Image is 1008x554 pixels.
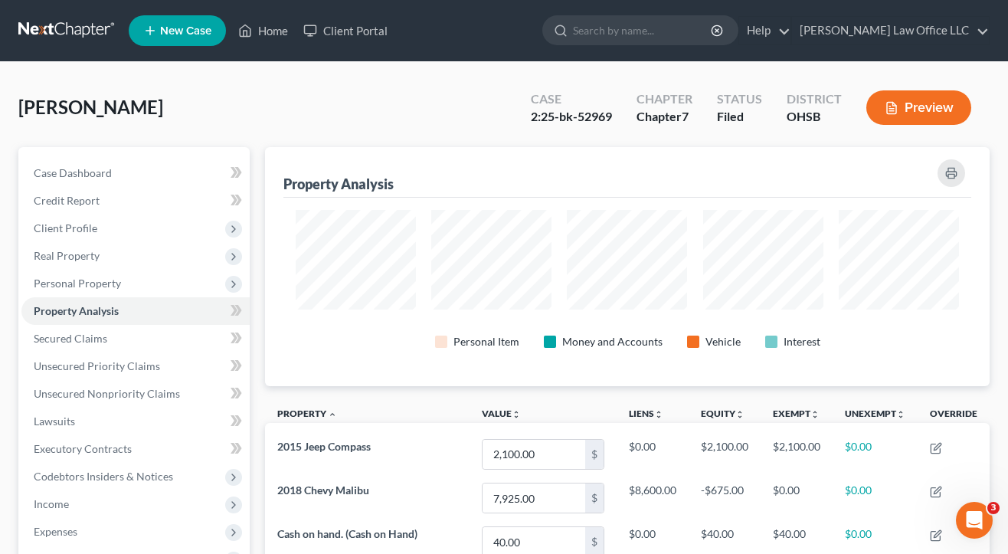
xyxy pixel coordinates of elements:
span: Property Analysis [34,304,119,317]
i: unfold_more [512,410,521,419]
a: Lawsuits [21,408,250,435]
div: Vehicle [705,334,741,349]
div: Money and Accounts [562,334,663,349]
span: Credit Report [34,194,100,207]
td: -$675.00 [689,477,761,520]
a: Credit Report [21,187,250,215]
td: $0.00 [833,477,918,520]
span: Real Property [34,249,100,262]
iframe: Intercom live chat [956,502,993,539]
td: $2,100.00 [761,432,833,476]
span: Executory Contracts [34,442,132,455]
td: $8,600.00 [617,477,689,520]
span: Unsecured Priority Claims [34,359,160,372]
div: Chapter [637,108,692,126]
div: Chapter [637,90,692,108]
div: District [787,90,842,108]
i: unfold_more [810,410,820,419]
span: Income [34,497,69,510]
span: [PERSON_NAME] [18,96,163,118]
td: $0.00 [761,477,833,520]
i: unfold_more [896,410,905,419]
span: Secured Claims [34,332,107,345]
a: Case Dashboard [21,159,250,187]
a: Exemptunfold_more [773,408,820,419]
span: 7 [682,109,689,123]
td: $2,100.00 [689,432,761,476]
i: unfold_more [735,410,745,419]
span: Unsecured Nonpriority Claims [34,387,180,400]
input: 0.00 [483,440,585,469]
a: Client Portal [296,17,395,44]
div: Filed [717,108,762,126]
input: Search by name... [573,16,713,44]
span: Client Profile [34,221,97,234]
div: $ [585,440,604,469]
div: Case [531,90,612,108]
a: [PERSON_NAME] Law Office LLC [792,17,989,44]
span: Expenses [34,525,77,538]
a: Secured Claims [21,325,250,352]
a: Equityunfold_more [701,408,745,419]
div: $ [585,484,604,513]
span: 3 [987,502,1000,514]
div: Property Analysis [283,175,394,193]
i: unfold_more [654,410,663,419]
span: Lawsuits [34,415,75,428]
a: Executory Contracts [21,435,250,463]
a: Unsecured Nonpriority Claims [21,380,250,408]
a: Home [231,17,296,44]
input: 0.00 [483,484,585,513]
a: Property Analysis [21,297,250,325]
div: Personal Item [453,334,519,349]
a: Help [739,17,790,44]
div: 2:25-bk-52969 [531,108,612,126]
button: Preview [866,90,971,125]
a: Property expand_less [277,408,337,419]
div: Status [717,90,762,108]
span: New Case [160,25,211,37]
span: 2015 Jeep Compass [277,440,371,453]
span: Personal Property [34,277,121,290]
div: Interest [784,334,820,349]
div: OHSB [787,108,842,126]
span: Case Dashboard [34,166,112,179]
span: Codebtors Insiders & Notices [34,470,173,483]
span: 2018 Chevy Malibu [277,484,369,497]
td: $0.00 [617,432,689,476]
i: expand_less [328,410,337,419]
td: $0.00 [833,432,918,476]
a: Unsecured Priority Claims [21,352,250,380]
a: Valueunfold_more [482,408,521,419]
span: Cash on hand. (Cash on Hand) [277,527,417,540]
a: Unexemptunfold_more [845,408,905,419]
th: Override [918,398,990,433]
a: Liensunfold_more [629,408,663,419]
